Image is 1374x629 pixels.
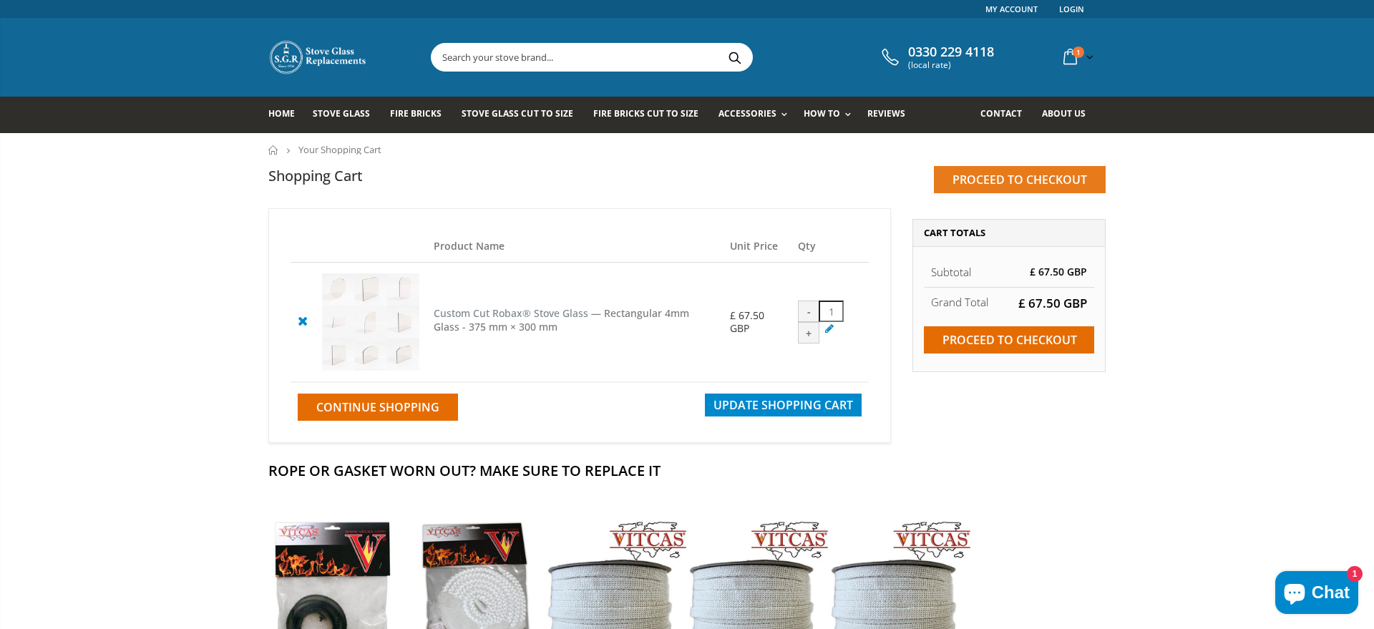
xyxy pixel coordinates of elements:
[427,230,723,263] th: Product Name
[980,107,1022,120] span: Contact
[313,107,370,120] span: Stove Glass
[434,306,588,320] a: Custom Cut Robax® Stove Glass
[1042,97,1096,133] a: About us
[713,397,853,413] span: Update Shopping Cart
[1018,295,1087,311] span: £ 67.50 GBP
[1073,47,1084,58] span: 1
[298,394,458,421] a: Continue Shopping
[867,97,916,133] a: Reviews
[934,166,1106,193] input: Proceed to checkout
[462,97,583,133] a: Stove Glass Cut To Size
[723,230,791,263] th: Unit Price
[878,44,994,70] a: 0330 229 4118 (local rate)
[908,44,994,60] span: 0330 229 4118
[390,97,452,133] a: Fire Bricks
[718,44,751,71] button: Search
[268,145,279,155] a: Home
[798,322,819,343] div: +
[867,107,905,120] span: Reviews
[434,306,689,333] span: — Rectangular 4mm Glass - 375 mm × 300 mm
[268,107,295,120] span: Home
[313,97,381,133] a: Stove Glass
[804,107,840,120] span: How To
[268,39,369,75] img: Stove Glass Replacement
[980,97,1033,133] a: Contact
[931,265,971,279] span: Subtotal
[1042,107,1086,120] span: About us
[924,226,985,239] span: Cart Totals
[462,107,572,120] span: Stove Glass Cut To Size
[593,107,698,120] span: Fire Bricks Cut To Size
[316,399,439,415] span: Continue Shopping
[298,143,381,156] span: Your Shopping Cart
[730,308,764,335] span: £ 67.50 GBP
[908,60,994,70] span: (local rate)
[432,44,912,71] input: Search your stove brand...
[593,97,709,133] a: Fire Bricks Cut To Size
[798,301,819,322] div: -
[268,166,363,185] h1: Shopping Cart
[931,295,988,309] strong: Grand Total
[268,461,1106,480] h2: Rope Or Gasket Worn Out? Make Sure To Replace It
[268,97,306,133] a: Home
[705,394,862,416] button: Update Shopping Cart
[804,97,858,133] a: How To
[1271,571,1363,618] inbox-online-store-chat: Shopify online store chat
[924,326,1094,353] input: Proceed to checkout
[1030,265,1087,278] span: £ 67.50 GBP
[718,97,794,133] a: Accessories
[718,107,776,120] span: Accessories
[322,273,419,371] img: Custom Cut Robax® Stove Glass - Pool #7
[1058,43,1096,71] a: 1
[390,107,442,120] span: Fire Bricks
[791,230,869,263] th: Qty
